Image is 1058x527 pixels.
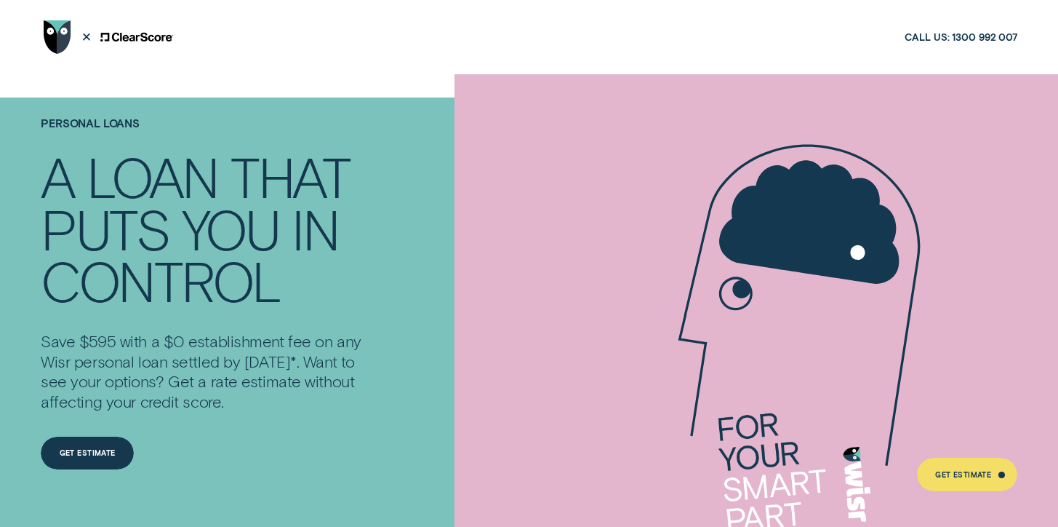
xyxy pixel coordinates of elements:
[41,117,362,151] h1: Personal Loans
[905,31,1017,44] a: Call us:1300 992 007
[952,31,1017,44] span: 1300 992 007
[41,255,280,306] div: CONTROL
[231,151,349,202] div: THAT
[41,437,134,470] a: Get Estimate
[87,151,217,202] div: LOAN
[905,31,949,44] span: Call us:
[292,203,338,255] div: IN
[41,151,362,306] h4: A LOAN THAT PUTS YOU IN CONTROL
[917,458,1017,491] a: Get Estimate
[182,203,279,255] div: YOU
[41,203,169,255] div: PUTS
[41,151,74,202] div: A
[44,20,71,54] img: Wisr
[41,331,362,412] p: Save $595 with a $0 establishment fee on any Wisr personal loan settled by [DATE]*. Want to see y...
